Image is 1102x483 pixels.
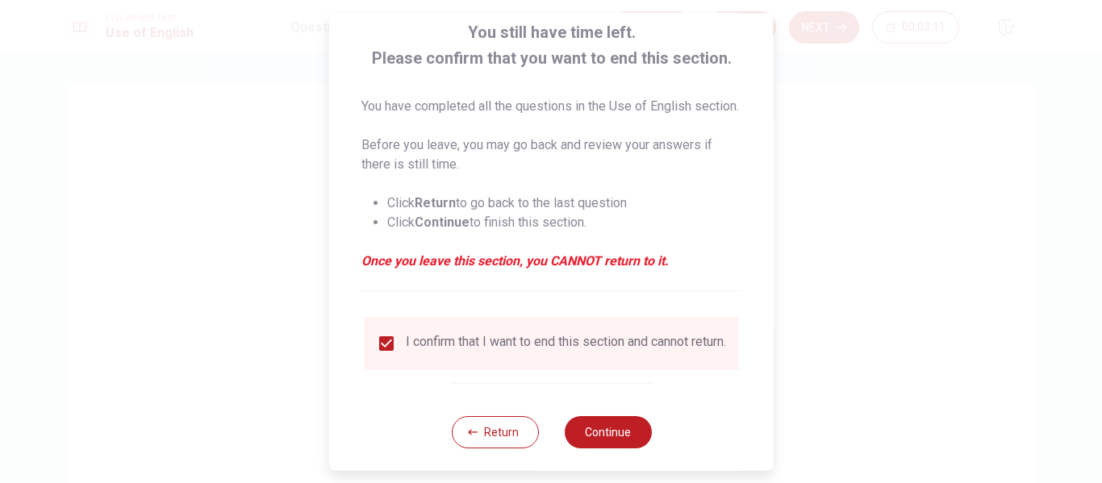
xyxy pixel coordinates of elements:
em: Once you leave this section, you CANNOT return to it. [361,252,741,271]
strong: Return [415,195,456,210]
div: I confirm that I want to end this section and cannot return. [406,334,726,353]
span: You still have time left. Please confirm that you want to end this section. [361,19,741,71]
li: Click to finish this section. [387,213,741,232]
p: You have completed all the questions in the Use of English section. [361,97,741,116]
li: Click to go back to the last question [387,194,741,213]
strong: Continue [415,214,470,230]
button: Continue [564,416,651,448]
p: Before you leave, you may go back and review your answers if there is still time. [361,135,741,174]
button: Return [451,416,538,448]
